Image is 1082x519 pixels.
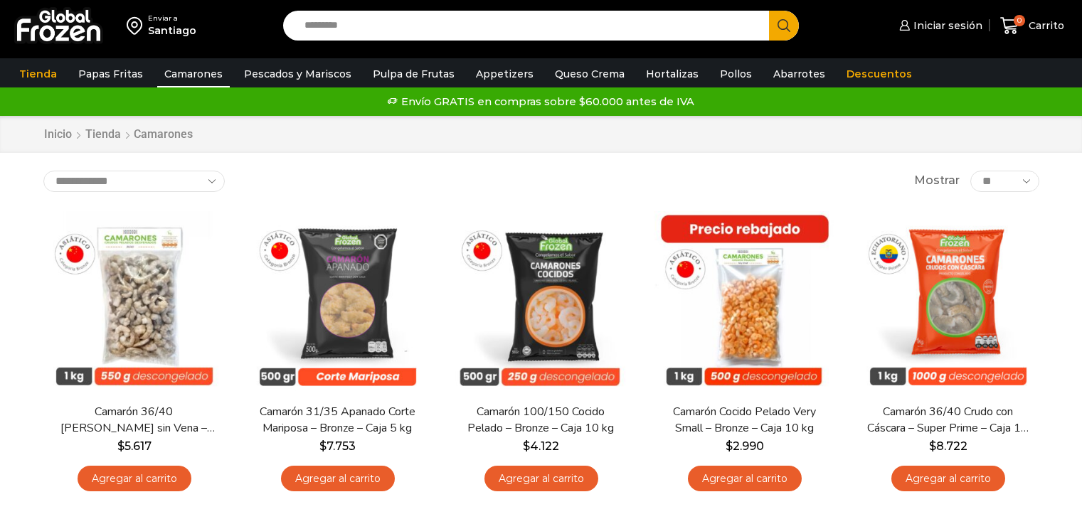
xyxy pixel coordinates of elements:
bdi: 5.617 [117,439,152,453]
bdi: 8.722 [929,439,967,453]
a: Agregar al carrito: “Camarón 36/40 Crudo Pelado sin Vena - Bronze - Caja 10 kg” [78,466,191,492]
a: Pulpa de Frutas [366,60,462,87]
span: $ [117,439,124,453]
span: Carrito [1025,18,1064,33]
a: Tienda [85,127,122,143]
a: Camarón 36/40 Crudo con Cáscara – Super Prime – Caja 10 kg [866,404,1029,437]
div: Enviar a [148,14,196,23]
a: Tienda [12,60,64,87]
a: Queso Crema [548,60,632,87]
button: Search button [769,11,799,41]
a: Hortalizas [639,60,706,87]
span: 0 [1014,15,1025,26]
a: Camarón 36/40 [PERSON_NAME] sin Vena – Bronze – Caja 10 kg [52,404,216,437]
span: $ [929,439,936,453]
a: Camarón 100/150 Cocido Pelado – Bronze – Caja 10 kg [459,404,622,437]
a: Camarón Cocido Pelado Very Small – Bronze – Caja 10 kg [662,404,826,437]
a: Papas Fritas [71,60,150,87]
a: Agregar al carrito: “Camarón 100/150 Cocido Pelado - Bronze - Caja 10 kg” [484,466,598,492]
bdi: 4.122 [523,439,559,453]
a: Inicio [43,127,73,143]
nav: Breadcrumb [43,127,193,143]
a: Camarón 31/35 Apanado Corte Mariposa – Bronze – Caja 5 kg [255,404,419,437]
span: $ [319,439,327,453]
a: Pescados y Mariscos [237,60,359,87]
a: Agregar al carrito: “Camarón Cocido Pelado Very Small - Bronze - Caja 10 kg” [688,466,802,492]
span: Iniciar sesión [910,18,982,33]
div: Santiago [148,23,196,38]
select: Pedido de la tienda [43,171,225,192]
a: Abarrotes [766,60,832,87]
a: Camarones [157,60,230,87]
h1: Camarones [134,127,193,141]
a: Agregar al carrito: “Camarón 36/40 Crudo con Cáscara - Super Prime - Caja 10 kg” [891,466,1005,492]
a: Pollos [713,60,759,87]
span: Mostrar [914,173,960,189]
span: $ [726,439,733,453]
a: Agregar al carrito: “Camarón 31/35 Apanado Corte Mariposa - Bronze - Caja 5 kg” [281,466,395,492]
a: 0 Carrito [997,9,1068,43]
bdi: 7.753 [319,439,356,453]
a: Descuentos [839,60,919,87]
span: $ [523,439,530,453]
a: Iniciar sesión [896,11,982,40]
a: Appetizers [469,60,541,87]
img: address-field-icon.svg [127,14,148,38]
bdi: 2.990 [726,439,764,453]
